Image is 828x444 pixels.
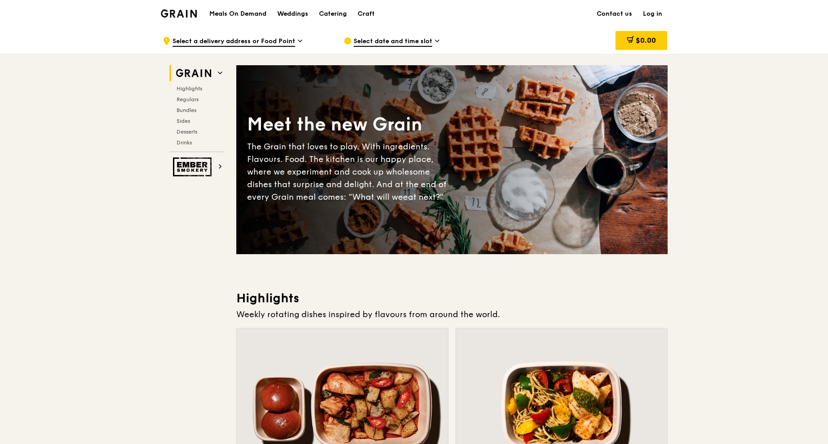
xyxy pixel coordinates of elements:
[358,0,375,27] div: Craft
[638,0,668,27] a: Log in
[354,37,432,47] span: Select date and time slot
[173,37,295,47] span: Select a delivery address or Food Point
[177,118,190,124] span: Sides
[177,85,202,92] span: Highlights
[177,96,199,103] span: Regulars
[247,112,452,137] div: Meet the new Grain
[236,308,668,321] div: Weekly rotating dishes inspired by flavours from around the world.
[177,129,197,135] span: Desserts
[177,139,192,146] span: Drinks
[591,0,638,27] a: Contact us
[277,0,308,27] div: Weddings
[173,157,214,176] img: Ember Smokery web logo
[319,0,347,27] div: Catering
[247,140,452,203] div: The Grain that loves to play. With ingredients. Flavours. Food. The kitchen is our happy place, w...
[272,0,314,27] a: Weddings
[636,36,656,45] span: $0.00
[352,0,380,27] a: Craft
[177,107,196,113] span: Bundles
[236,290,668,306] h3: Highlights
[173,65,214,81] img: Grain web logo
[314,0,352,27] a: Catering
[403,192,443,202] span: eat next?”
[161,9,197,18] img: Grain
[209,9,266,18] h1: Meals On Demand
